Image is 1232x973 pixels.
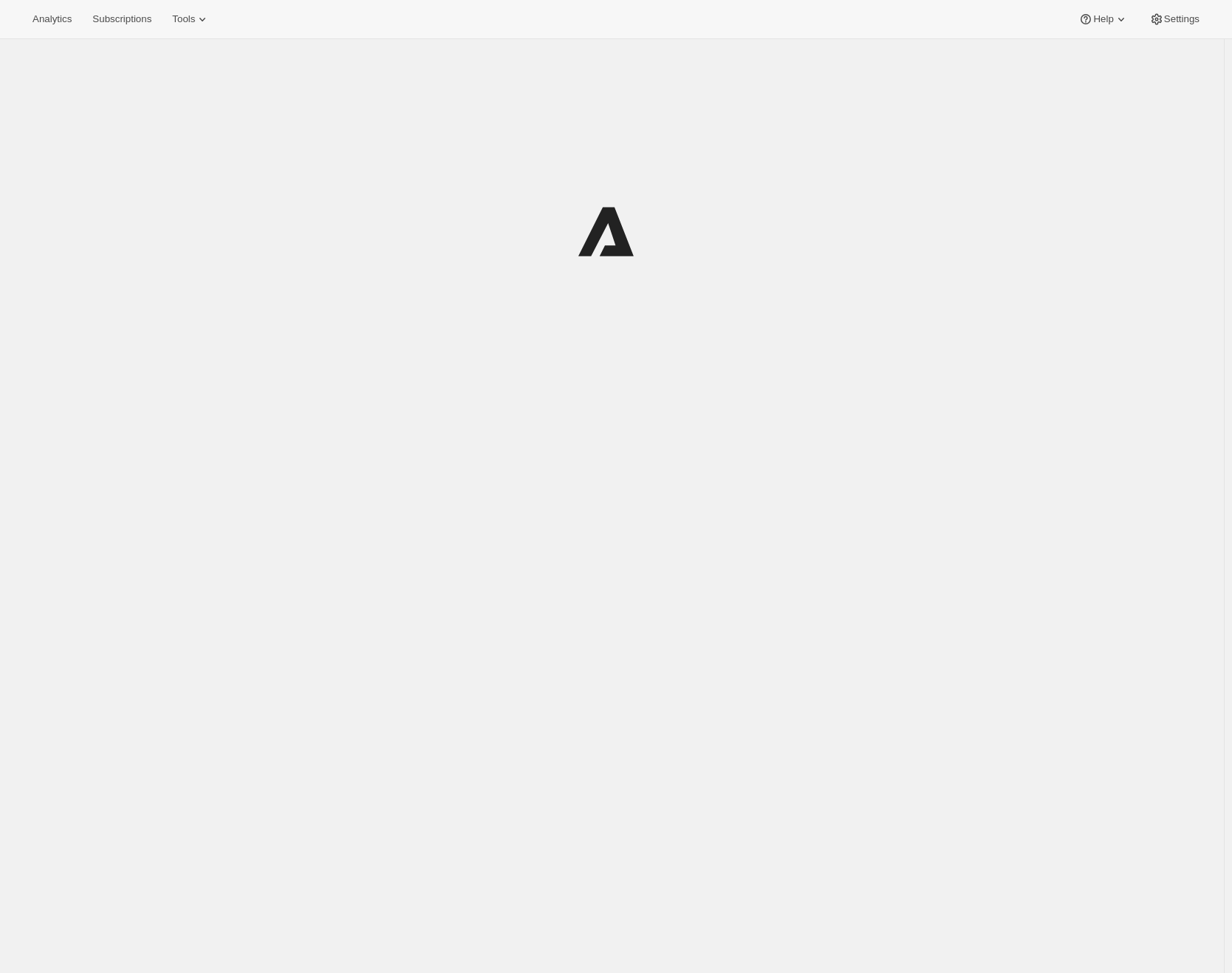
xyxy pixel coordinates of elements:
span: Tools [172,13,195,25]
button: Analytics [24,9,81,30]
span: Subscriptions [92,13,151,25]
span: Analytics [32,13,72,25]
button: Settings [1140,9,1208,30]
button: Help [1070,9,1137,30]
button: Subscriptions [83,9,160,30]
span: Help [1093,13,1113,25]
span: Settings [1164,13,1200,25]
button: Tools [163,9,219,30]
